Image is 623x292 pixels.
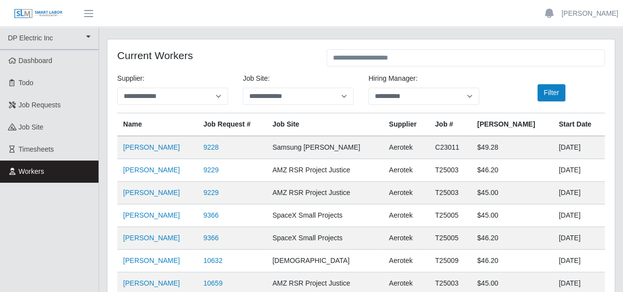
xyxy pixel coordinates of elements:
[553,136,605,159] td: [DATE]
[561,8,618,19] a: [PERSON_NAME]
[429,250,471,272] td: T25009
[383,227,429,250] td: Aerotek
[117,49,312,62] h4: Current Workers
[19,101,61,109] span: Job Requests
[19,145,54,153] span: Timesheets
[19,57,53,65] span: Dashboard
[117,73,144,84] label: Supplier:
[429,182,471,204] td: T25003
[266,204,383,227] td: SpaceX Small Projects
[123,189,180,196] a: [PERSON_NAME]
[266,182,383,204] td: AMZ RSR Project Justice
[123,257,180,264] a: [PERSON_NAME]
[383,159,429,182] td: Aerotek
[117,113,197,136] th: Name
[383,182,429,204] td: Aerotek
[471,227,553,250] td: $46.20
[19,167,44,175] span: Workers
[553,182,605,204] td: [DATE]
[471,159,553,182] td: $46.20
[537,84,565,101] button: Filter
[266,250,383,272] td: [DEMOGRAPHIC_DATA]
[197,113,266,136] th: Job Request #
[203,143,219,151] a: 9228
[203,189,219,196] a: 9229
[19,79,33,87] span: Todo
[243,73,269,84] label: job site:
[471,204,553,227] td: $45.00
[429,159,471,182] td: T25003
[203,279,223,287] a: 10659
[203,257,223,264] a: 10632
[123,234,180,242] a: [PERSON_NAME]
[471,136,553,159] td: $49.28
[123,143,180,151] a: [PERSON_NAME]
[553,227,605,250] td: [DATE]
[471,250,553,272] td: $46.20
[383,250,429,272] td: Aerotek
[123,279,180,287] a: [PERSON_NAME]
[471,182,553,204] td: $45.00
[368,73,418,84] label: Hiring Manager:
[383,113,429,136] th: Supplier
[429,227,471,250] td: T25005
[14,8,63,19] img: SLM Logo
[553,250,605,272] td: [DATE]
[203,234,219,242] a: 9366
[123,211,180,219] a: [PERSON_NAME]
[266,227,383,250] td: SpaceX Small Projects
[383,204,429,227] td: Aerotek
[266,159,383,182] td: AMZ RSR Project Justice
[553,204,605,227] td: [DATE]
[429,204,471,227] td: T25005
[471,113,553,136] th: [PERSON_NAME]
[266,136,383,159] td: Samsung [PERSON_NAME]
[429,113,471,136] th: Job #
[553,159,605,182] td: [DATE]
[19,123,44,131] span: job site
[429,136,471,159] td: C23011
[203,166,219,174] a: 9229
[553,113,605,136] th: Start Date
[203,211,219,219] a: 9366
[123,166,180,174] a: [PERSON_NAME]
[266,113,383,136] th: job site
[383,136,429,159] td: Aerotek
